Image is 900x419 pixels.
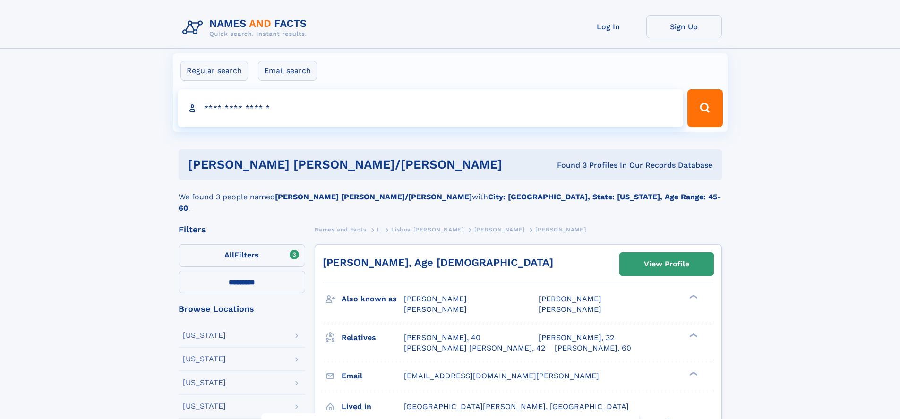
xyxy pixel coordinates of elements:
span: [PERSON_NAME] [404,305,467,314]
span: All [224,250,234,259]
a: Log In [571,15,646,38]
a: Names and Facts [315,223,367,235]
span: [PERSON_NAME] [404,294,467,303]
div: ❯ [687,332,698,338]
b: [PERSON_NAME] [PERSON_NAME]/[PERSON_NAME] [275,192,472,201]
label: Regular search [180,61,248,81]
div: Found 3 Profiles In Our Records Database [530,160,712,171]
a: [PERSON_NAME] [PERSON_NAME], 42 [404,343,545,353]
span: [PERSON_NAME] [474,226,525,233]
span: [PERSON_NAME] [535,226,586,233]
a: View Profile [620,253,713,275]
div: View Profile [644,253,689,275]
span: [PERSON_NAME] [539,305,601,314]
div: Filters [179,225,305,234]
a: [PERSON_NAME], 60 [555,343,631,353]
span: L [377,226,381,233]
label: Email search [258,61,317,81]
div: [US_STATE] [183,355,226,363]
span: [PERSON_NAME] [539,294,601,303]
div: [US_STATE] [183,402,226,410]
h3: Also known as [342,291,404,307]
button: Search Button [687,89,722,127]
h3: Lived in [342,399,404,415]
label: Filters [179,244,305,267]
div: [US_STATE] [183,332,226,339]
input: search input [178,89,684,127]
div: We found 3 people named with . [179,180,722,214]
h3: Relatives [342,330,404,346]
a: Lisboa [PERSON_NAME] [391,223,463,235]
a: [PERSON_NAME], Age [DEMOGRAPHIC_DATA] [323,257,553,268]
h1: [PERSON_NAME] [PERSON_NAME]/[PERSON_NAME] [188,159,530,171]
a: [PERSON_NAME] [474,223,525,235]
a: Sign Up [646,15,722,38]
div: [US_STATE] [183,379,226,386]
a: L [377,223,381,235]
div: ❯ [687,294,698,300]
span: [EMAIL_ADDRESS][DOMAIN_NAME][PERSON_NAME] [404,371,599,380]
h3: Email [342,368,404,384]
img: Logo Names and Facts [179,15,315,41]
b: City: [GEOGRAPHIC_DATA], State: [US_STATE], Age Range: 45-60 [179,192,721,213]
div: Browse Locations [179,305,305,313]
a: [PERSON_NAME], 40 [404,333,480,343]
span: Lisboa [PERSON_NAME] [391,226,463,233]
a: [PERSON_NAME], 32 [539,333,614,343]
span: [GEOGRAPHIC_DATA][PERSON_NAME], [GEOGRAPHIC_DATA] [404,402,629,411]
div: ❯ [687,370,698,376]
